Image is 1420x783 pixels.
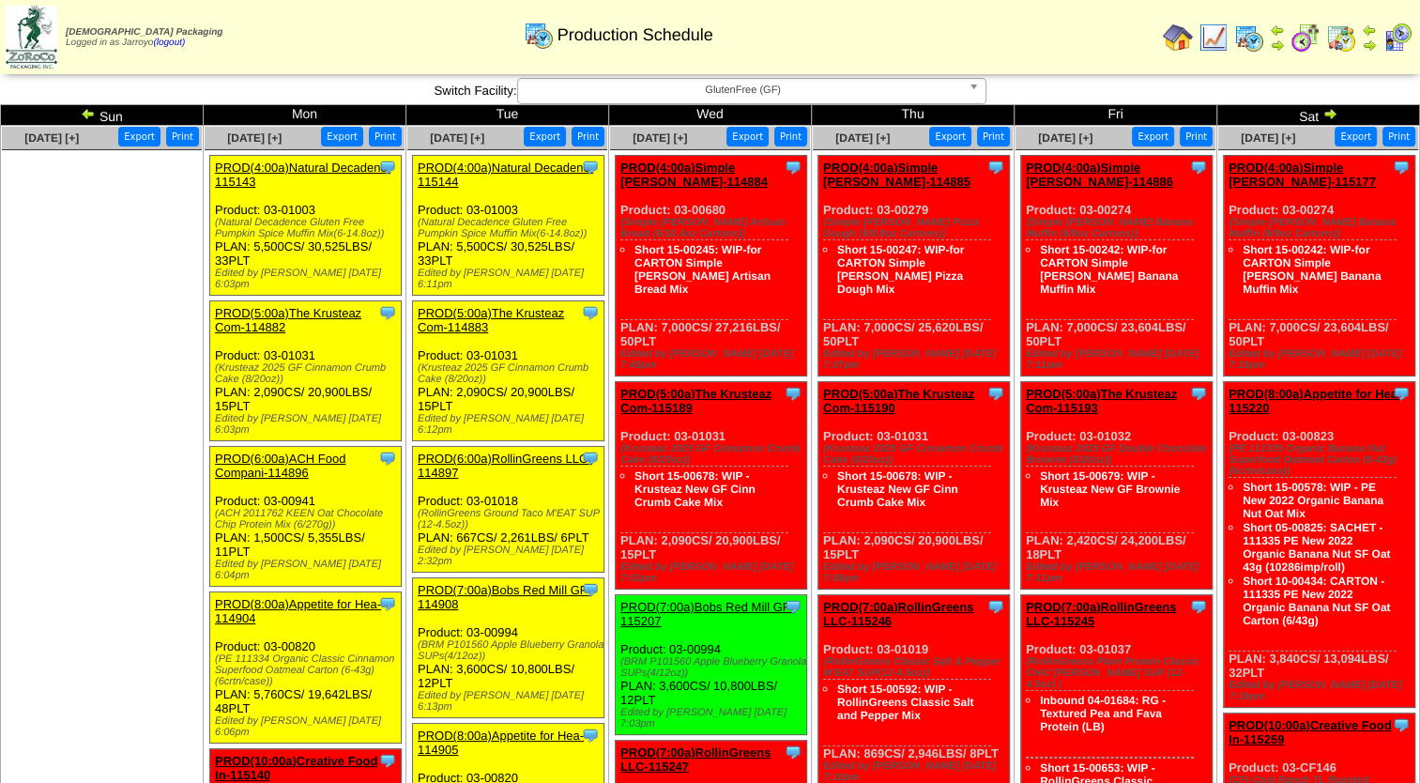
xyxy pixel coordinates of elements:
[1392,158,1411,177] img: Tooltip
[1015,105,1217,126] td: Fri
[1189,597,1208,616] img: Tooltip
[823,161,970,189] a: PROD(4:00a)Simple [PERSON_NAME]-114885
[986,384,1005,403] img: Tooltip
[581,449,600,468] img: Tooltip
[1270,23,1285,38] img: arrowleft.gif
[977,127,1010,146] button: Print
[620,561,806,584] div: Edited by [PERSON_NAME] [DATE] 7:03pm
[210,301,402,441] div: Product: 03-01031 PLAN: 2,090CS / 20,900LBS / 15PLT
[1026,561,1212,584] div: Edited by [PERSON_NAME] [DATE] 7:11pm
[823,656,1009,679] div: (RollinGreens Classic Salt & Pepper M'EAT SUP(12-4.5oz))
[818,382,1010,590] div: Product: 03-01031 PLAN: 2,090CS / 20,900LBS / 15PLT
[929,127,971,146] button: Export
[1392,384,1411,403] img: Tooltip
[418,362,603,385] div: (Krusteaz 2025 GF Cinnamon Crumb Cake (8/20oz))
[633,131,687,145] a: [DATE] [+]
[215,653,401,687] div: (PE 111334 Organic Classic Cinnamon Superfood Oatmeal Carton (6-43g)(6crtn/case))
[823,217,1009,239] div: (Simple [PERSON_NAME] Pizza Dough (6/9.8oz Cartons))
[413,447,604,573] div: Product: 03-01018 PLAN: 667CS / 2,261LBS / 6PLT
[1392,715,1411,734] img: Tooltip
[166,127,199,146] button: Print
[524,20,554,50] img: calendarprod.gif
[616,595,807,735] div: Product: 03-00994 PLAN: 3,600CS / 10,800LBS / 12PLT
[1026,443,1212,466] div: (Krusteaz 2025 GF Double Chocolate Brownie (8/20oz))
[1243,243,1381,296] a: Short 15-00242: WIP-for CARTON Simple [PERSON_NAME] Banana Muffin Mix
[616,156,807,376] div: Product: 03-00680 PLAN: 7,000CS / 27,216LBS / 50PLT
[6,6,57,69] img: zoroco-logo-small.webp
[986,158,1005,177] img: Tooltip
[1229,718,1391,746] a: PROD(10:00a)Creative Food In-115259
[1290,23,1321,53] img: calendarblend.gif
[620,387,771,415] a: PROD(5:00a)The Krusteaz Com-115189
[418,508,603,530] div: (RollinGreens Ground Taco M'EAT SUP (12-4.5oz))
[413,578,604,718] div: Product: 03-00994 PLAN: 3,600CS / 10,800LBS / 12PLT
[215,362,401,385] div: (Krusteaz 2025 GF Cinnamon Crumb Cake (8/20oz))
[557,25,713,45] span: Production Schedule
[215,413,401,436] div: Edited by [PERSON_NAME] [DATE] 6:03pm
[1026,161,1173,189] a: PROD(4:00a)Simple [PERSON_NAME]-114886
[210,592,402,744] div: Product: 03-00820 PLAN: 5,760CS / 19,642LBS / 48PLT
[620,600,794,628] a: PROD(7:00a)Bobs Red Mill GF-115207
[609,105,812,126] td: Wed
[215,306,361,334] a: PROD(5:00a)The Krusteaz Com-114882
[1243,481,1383,520] a: Short 15-00578: WIP - PE New 2022 Organic Banana Nut Oat Mix
[1241,131,1295,145] a: [DATE] [+]
[1026,348,1212,371] div: Edited by [PERSON_NAME] [DATE] 7:11pm
[1021,382,1213,590] div: Product: 03-01032 PLAN: 2,420CS / 24,200LBS / 18PLT
[1362,23,1377,38] img: arrowleft.gif
[378,158,397,177] img: Tooltip
[81,106,96,121] img: arrowleft.gif
[430,131,484,145] a: [DATE] [+]
[581,158,600,177] img: Tooltip
[215,715,401,738] div: Edited by [PERSON_NAME] [DATE] 6:06pm
[378,449,397,468] img: Tooltip
[1335,127,1377,146] button: Export
[1243,521,1390,574] a: Short 05-00825: SACHET - 111335 PE New 2022 Organic Banana Nut SF Oat 43g (10286imp/roll)
[620,707,806,729] div: Edited by [PERSON_NAME] [DATE] 7:03pm
[215,559,401,581] div: Edited by [PERSON_NAME] [DATE] 6:04pm
[418,639,603,662] div: (BRM P101560 Apple Blueberry Granola SUPs(4/12oz))
[418,729,584,757] a: PROD(8:00a)Appetite for Hea-114905
[1026,217,1212,239] div: (Simple [PERSON_NAME] Banana Muffin (6/9oz Cartons))
[215,508,401,530] div: (ACH 2011762 KEEN Oat Chocolate Chip Protein Mix (6/270g))
[823,387,974,415] a: PROD(5:00a)The Krusteaz Com-115190
[1224,382,1415,708] div: Product: 03-00823 PLAN: 3,840CS / 13,094LBS / 32PLT
[1026,656,1212,690] div: (RollinGreens Plant Protein Classic CHIC'[PERSON_NAME] SUP (12-4.5oz) )
[581,726,600,745] img: Tooltip
[215,452,345,480] a: PROD(6:00a)ACH Food Compani-114896
[378,303,397,322] img: Tooltip
[418,583,591,611] a: PROD(7:00a)Bobs Red Mill GF-114908
[1234,23,1264,53] img: calendarprod.gif
[418,161,593,189] a: PROD(4:00a)Natural Decadenc-115144
[1217,105,1420,126] td: Sat
[66,27,222,48] span: Logged in as Jarroyo
[812,105,1015,126] td: Thu
[215,754,377,782] a: PROD(10:00a)Creative Food In-115140
[634,243,771,296] a: Short 15-00245: WIP-for CARTON Simple [PERSON_NAME] Artisan Bread Mix
[774,127,807,146] button: Print
[1132,127,1174,146] button: Export
[835,131,890,145] a: [DATE] [+]
[726,127,769,146] button: Export
[378,751,397,770] img: Tooltip
[210,447,402,587] div: Product: 03-00941 PLAN: 1,500CS / 5,355LBS / 11PLT
[369,127,402,146] button: Print
[1163,23,1193,53] img: home.gif
[24,131,79,145] a: [DATE] [+]
[784,158,802,177] img: Tooltip
[1038,131,1092,145] span: [DATE] [+]
[1199,23,1229,53] img: line_graph.gif
[215,161,390,189] a: PROD(4:00a)Natural Decadenc-115143
[227,131,282,145] a: [DATE] [+]
[210,156,402,296] div: Product: 03-01003 PLAN: 5,500CS / 30,525LBS / 33PLT
[118,127,160,146] button: Export
[204,105,406,126] td: Mon
[818,156,1010,376] div: Product: 03-00279 PLAN: 7,000CS / 25,620LBS / 50PLT
[1270,38,1285,53] img: arrowright.gif
[1040,694,1166,733] a: Inbound 04-01684: RG - Textured Pea and Fava Protein (LB)
[418,413,603,436] div: Edited by [PERSON_NAME] [DATE] 6:12pm
[823,561,1009,584] div: Edited by [PERSON_NAME] [DATE] 7:08pm
[1322,106,1337,121] img: arrowright.gif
